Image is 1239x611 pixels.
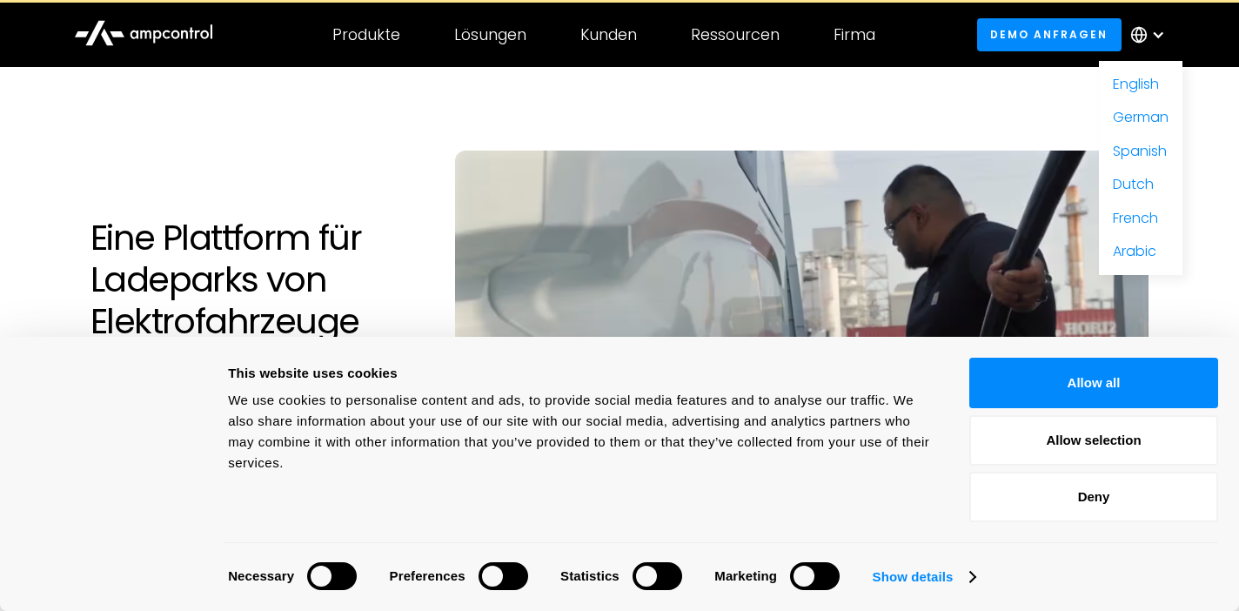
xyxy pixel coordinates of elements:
strong: Marketing [714,568,777,583]
legend: Consent Selection [227,555,228,556]
a: Show details [873,564,975,590]
a: French [1113,208,1158,228]
div: Lösungen [454,25,526,44]
div: Kunden [580,25,637,44]
a: Arabic [1113,241,1156,261]
button: Allow all [969,358,1218,408]
h1: Eine Plattform für Ladeparks von Elektrofahrzeuge [90,217,420,342]
div: Firma [834,25,875,44]
div: Produkte [332,25,400,44]
strong: Preferences [390,568,465,583]
a: German [1113,107,1169,127]
strong: Statistics [560,568,619,583]
a: Demo anfragen [977,18,1122,50]
div: Ressourcen [691,25,780,44]
button: Allow selection [969,415,1218,466]
a: Spanish [1113,141,1167,161]
button: Deny [969,472,1218,522]
div: This website uses cookies [228,363,930,384]
div: We use cookies to personalise content and ads, to provide social media features and to analyse ou... [228,390,930,473]
strong: Necessary [228,568,294,583]
a: Dutch [1113,174,1154,194]
a: English [1113,74,1159,94]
